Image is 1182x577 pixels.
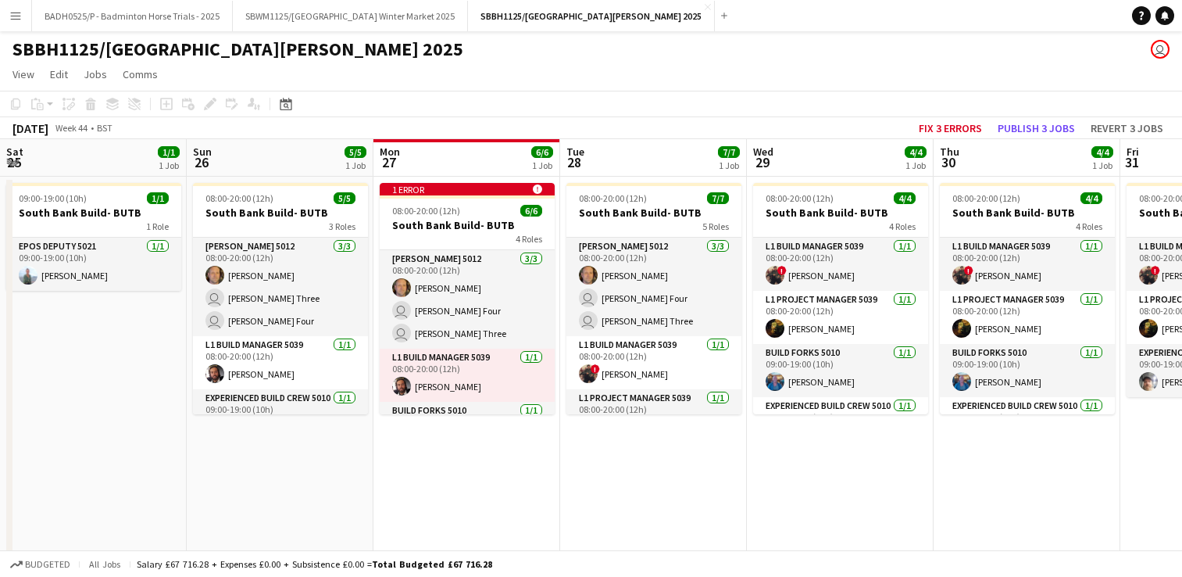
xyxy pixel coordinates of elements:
app-card-role: Experienced Build Crew 50101/109:00-19:00 (10h) [753,397,928,450]
app-card-role: Experienced Build Crew 50101/109:00-19:00 (10h) [940,397,1115,450]
span: 29 [751,153,773,171]
app-card-role: L1 Build Manager 50391/108:00-20:00 (12h)![PERSON_NAME] [566,336,741,389]
span: All jobs [86,558,123,570]
app-user-avatar: Grace Shorten [1151,40,1170,59]
span: ! [1151,266,1160,275]
span: 1/1 [147,192,169,204]
a: Jobs [77,64,113,84]
span: 31 [1124,153,1139,171]
button: BADH0525/P - Badminton Horse Trials - 2025 [32,1,233,31]
span: 08:00-20:00 (12h) [952,192,1020,204]
div: 08:00-20:00 (12h)4/4South Bank Build- BUTB4 RolesL1 Build Manager 50391/108:00-20:00 (12h)![PERSO... [940,183,1115,414]
span: 4/4 [905,146,927,158]
app-card-role: [PERSON_NAME] 50123/308:00-20:00 (12h)[PERSON_NAME] [PERSON_NAME] Four [PERSON_NAME] Three [380,250,555,349]
app-job-card: 08:00-20:00 (12h)7/7South Bank Build- BUTB5 Roles[PERSON_NAME] 50123/308:00-20:00 (12h)[PERSON_NA... [566,183,741,414]
div: 1 Job [159,159,179,171]
button: SBWM1125/[GEOGRAPHIC_DATA] Winter Market 2025 [233,1,468,31]
a: Edit [44,64,74,84]
div: 1 Job [719,159,739,171]
span: 1 Role [146,220,169,232]
app-job-card: 1 error 08:00-20:00 (12h)6/6South Bank Build- BUTB4 Roles[PERSON_NAME] 50123/308:00-20:00 (12h)[P... [380,183,555,414]
span: View [12,67,34,81]
div: 1 Job [345,159,366,171]
div: 1 error [380,183,555,195]
app-card-role: L1 Build Manager 50391/108:00-20:00 (12h)[PERSON_NAME] [380,349,555,402]
h1: SBBH1125/[GEOGRAPHIC_DATA][PERSON_NAME] 2025 [12,38,463,61]
app-card-role: L1 Project Manager 50391/108:00-20:00 (12h)[PERSON_NAME] [940,291,1115,344]
app-card-role: L1 Project Manager 50391/108:00-20:00 (12h)[PERSON_NAME] [753,291,928,344]
span: ! [964,266,973,275]
span: 5/5 [334,192,355,204]
app-job-card: 08:00-20:00 (12h)5/5South Bank Build- BUTB3 Roles[PERSON_NAME] 50123/308:00-20:00 (12h)[PERSON_NA... [193,183,368,414]
span: 08:00-20:00 (12h) [392,205,460,217]
span: 4 Roles [1076,220,1102,232]
app-card-role: Build Forks 50101/109:00-19:00 (10h)[PERSON_NAME] [940,344,1115,397]
span: 5/5 [345,146,366,158]
span: Budgeted [25,559,70,570]
span: 4/4 [894,192,916,204]
span: Sun [193,145,212,159]
button: SBBH1125/[GEOGRAPHIC_DATA][PERSON_NAME] 2025 [468,1,715,31]
a: View [6,64,41,84]
span: Comms [123,67,158,81]
span: ! [777,266,787,275]
div: [DATE] [12,120,48,136]
div: Salary £67 716.28 + Expenses £0.00 + Subsistence £0.00 = [137,558,492,570]
app-card-role: Experienced Build Crew 50101/109:00-19:00 (10h) [193,389,368,443]
span: 4 Roles [516,233,542,245]
app-card-role: Build Forks 50101/1 [380,402,555,455]
button: Budgeted [8,556,73,573]
span: Sat [6,145,23,159]
span: Tue [566,145,584,159]
span: Mon [380,145,400,159]
app-card-role: [PERSON_NAME] 50123/308:00-20:00 (12h)[PERSON_NAME] [PERSON_NAME] Four [PERSON_NAME] Three [566,238,741,336]
span: 7/7 [718,146,740,158]
span: 08:00-20:00 (12h) [579,192,647,204]
button: Publish 3 jobs [991,118,1081,138]
div: BST [97,122,112,134]
button: Fix 3 errors [912,118,988,138]
app-card-role: L1 Build Manager 50391/108:00-20:00 (12h)![PERSON_NAME] [940,238,1115,291]
button: Revert 3 jobs [1084,118,1170,138]
span: Wed [753,145,773,159]
app-job-card: 08:00-20:00 (12h)4/4South Bank Build- BUTB4 RolesL1 Build Manager 50391/108:00-20:00 (12h)![PERSO... [753,183,928,414]
span: 27 [377,153,400,171]
span: 30 [937,153,959,171]
span: Thu [940,145,959,159]
span: 6/6 [531,146,553,158]
h3: South Bank Build- BUTB [193,206,368,220]
span: 09:00-19:00 (10h) [19,192,87,204]
span: 4/4 [1091,146,1113,158]
span: 08:00-20:00 (12h) [205,192,273,204]
app-card-role: L1 Build Manager 50391/108:00-20:00 (12h)[PERSON_NAME] [193,336,368,389]
span: 1/1 [158,146,180,158]
div: 1 Job [905,159,926,171]
div: 1 Job [532,159,552,171]
span: 6/6 [520,205,542,217]
app-card-role: L1 Build Manager 50391/108:00-20:00 (12h)![PERSON_NAME] [753,238,928,291]
h3: South Bank Build- BUTB [753,206,928,220]
h3: South Bank Build- BUTB [6,206,181,220]
span: Jobs [84,67,107,81]
h3: South Bank Build- BUTB [566,206,741,220]
span: 4/4 [1080,192,1102,204]
span: 5 Roles [702,220,729,232]
span: 25 [4,153,23,171]
span: Fri [1127,145,1139,159]
span: 7/7 [707,192,729,204]
a: Comms [116,64,164,84]
span: 28 [564,153,584,171]
span: Week 44 [52,122,91,134]
h3: South Bank Build- BUTB [940,206,1115,220]
app-card-role: EPOS Deputy 50211/109:00-19:00 (10h)[PERSON_NAME] [6,238,181,291]
span: 3 Roles [329,220,355,232]
app-card-role: [PERSON_NAME] 50123/308:00-20:00 (12h)[PERSON_NAME] [PERSON_NAME] Three [PERSON_NAME] Four [193,238,368,336]
span: ! [591,364,600,374]
span: Total Budgeted £67 716.28 [372,558,492,570]
div: 1 Job [1092,159,1112,171]
h3: South Bank Build- BUTB [380,218,555,232]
